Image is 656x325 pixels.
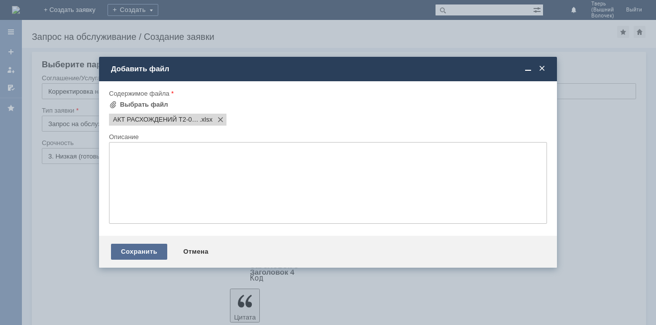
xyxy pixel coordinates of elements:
div: В этой накладной расхождений нет [4,28,145,36]
div: Описание [109,134,545,140]
div: Добавить файл [111,64,547,73]
div: Содержимое файла [109,90,545,97]
div: Выбрать файл [120,101,168,109]
span: Свернуть (Ctrl + M) [523,64,533,73]
div: Добрый день!В накладную БКТ2-003424 ОТ [DATE] были отсканированы товары с другой накладной.Просим... [4,4,145,28]
span: АКТ РАСХОЖДЕНИЙ Т2-003424 ОТ 27.08.25.xlsx [200,116,213,124]
span: АКТ РАСХОЖДЕНИЙ Т2-003424 ОТ 27.08.25.xlsx [113,116,200,124]
span: Закрыть [537,64,547,73]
